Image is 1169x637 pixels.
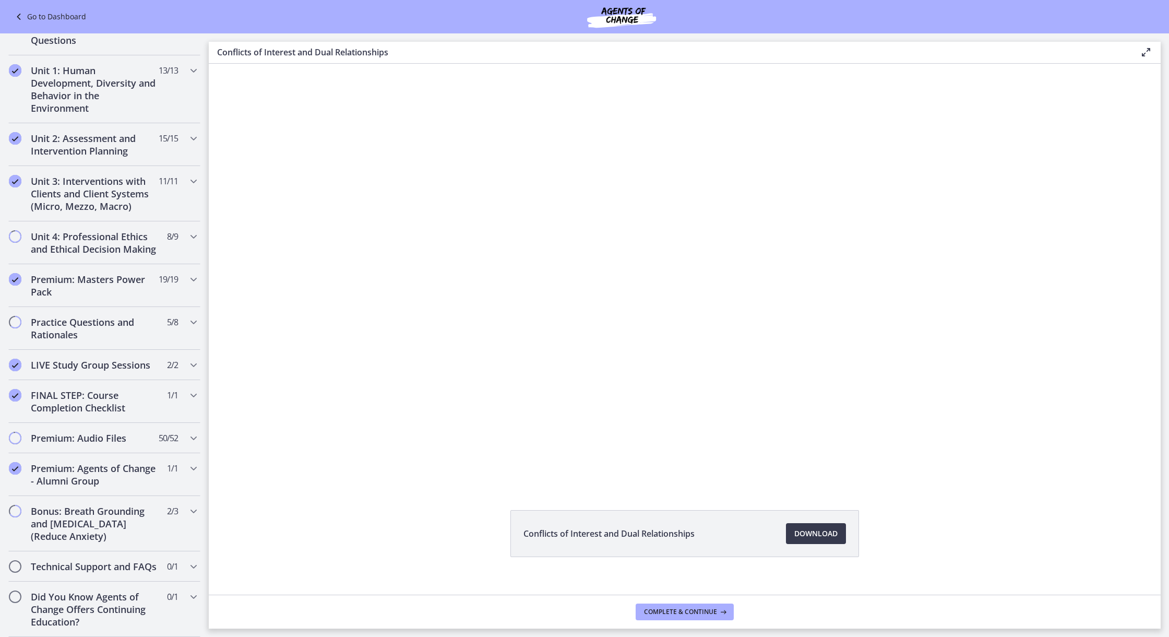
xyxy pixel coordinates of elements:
[167,462,178,475] span: 1 / 1
[31,273,158,298] h2: Premium: Masters Power Pack
[167,316,178,328] span: 5 / 8
[636,604,734,620] button: Complete & continue
[167,359,178,371] span: 2 / 2
[786,523,846,544] a: Download
[159,273,178,286] span: 19 / 19
[31,359,158,371] h2: LIVE Study Group Sessions
[159,132,178,145] span: 15 / 15
[159,64,178,77] span: 13 / 13
[167,389,178,402] span: 1 / 1
[31,132,158,157] h2: Unit 2: Assessment and Intervention Planning
[9,389,21,402] i: Completed
[31,64,158,114] h2: Unit 1: Human Development, Diversity and Behavior in the Environment
[31,316,158,341] h2: Practice Questions and Rationales
[9,359,21,371] i: Completed
[794,527,838,540] span: Download
[159,432,178,444] span: 50 / 52
[9,273,21,286] i: Completed
[167,560,178,573] span: 0 / 1
[217,46,1123,58] h3: Conflicts of Interest and Dual Relationships
[31,560,158,573] h2: Technical Support and FAQs
[31,591,158,628] h2: Did You Know Agents of Change Offers Continuing Education?
[644,608,717,616] span: Complete & continue
[9,175,21,187] i: Completed
[209,64,1161,486] iframe: Video Lesson
[31,505,158,542] h2: Bonus: Breath Grounding and [MEDICAL_DATA] (Reduce Anxiety)
[31,230,158,255] h2: Unit 4: Professional Ethics and Ethical Decision Making
[9,132,21,145] i: Completed
[559,4,684,29] img: Agents of Change
[167,505,178,517] span: 2 / 3
[31,432,158,444] h2: Premium: Audio Files
[9,462,21,475] i: Completed
[167,230,178,243] span: 8 / 9
[31,462,158,487] h2: Premium: Agents of Change - Alumni Group
[9,64,21,77] i: Completed
[523,527,695,540] span: Conflicts of Interest and Dual Relationships
[31,389,158,414] h2: FINAL STEP: Course Completion Checklist
[159,175,178,187] span: 11 / 11
[13,10,86,23] a: Go to Dashboard
[31,175,158,213] h2: Unit 3: Interventions with Clients and Client Systems (Micro, Mezzo, Macro)
[167,591,178,603] span: 0 / 1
